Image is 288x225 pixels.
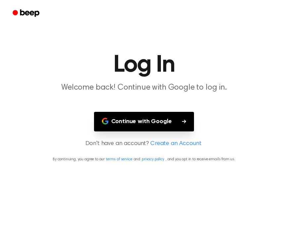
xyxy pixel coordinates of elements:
h1: Log In [8,53,280,77]
p: Welcome back! Continue with Google to log in. [17,82,271,93]
p: By continuing, you agree to our and , and you opt in to receive emails from us. [8,156,280,162]
a: Beep [8,7,45,20]
button: Continue with Google [94,112,194,131]
p: Don't have an account? [8,139,280,148]
a: privacy policy [142,157,164,161]
a: Create an Account [150,139,201,148]
a: terms of service [106,157,132,161]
